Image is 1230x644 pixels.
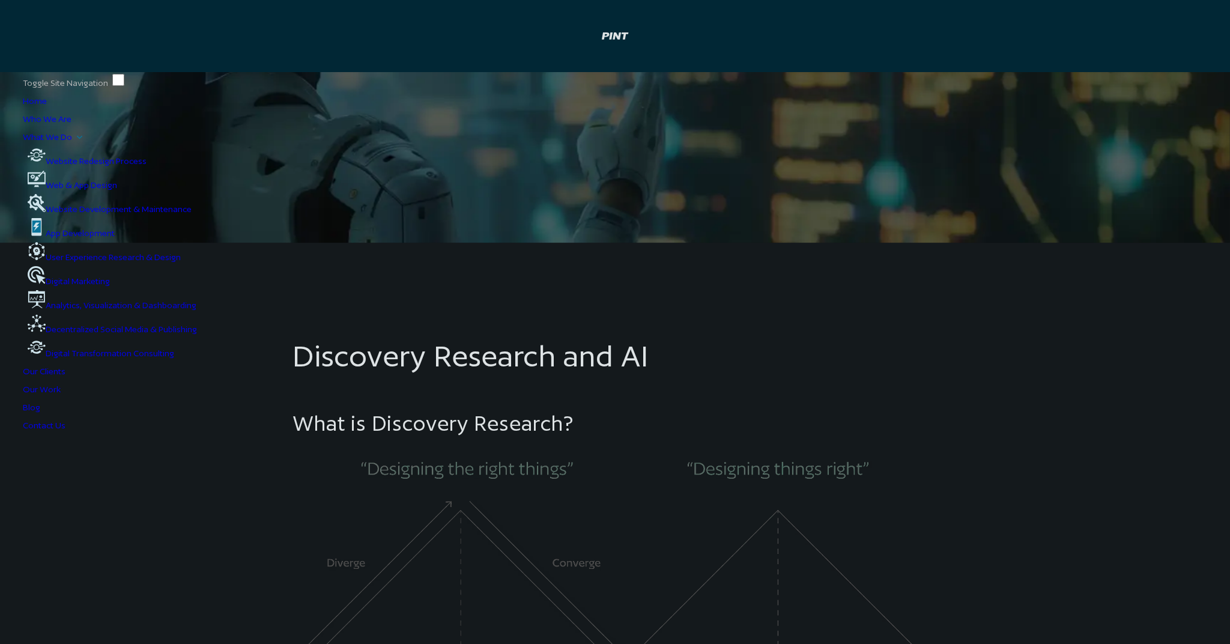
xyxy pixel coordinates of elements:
[23,78,108,88] span: Toggle Site Navigation
[23,402,40,412] a: Blog
[23,324,197,334] a: Decentralized Social Media & Publishing
[23,96,47,106] a: Home
[23,276,110,286] a: Digital Marketing
[23,156,147,166] a: Website Redesign Process
[23,252,181,262] a: User Experience Research & Design
[23,366,65,376] a: Our Clients
[23,421,65,430] a: Contact Us
[23,92,1207,434] nav: Site Navigation
[23,300,196,310] a: Analytics, Visualization & Dashboarding
[23,348,174,358] a: Digital Transformation Consulting
[23,114,71,124] a: Who We Are
[23,180,117,190] a: Web & App Design
[23,204,192,214] a: Website Development & Maintenance
[23,78,126,88] label: Toggle Site Navigation's visibility
[112,74,124,86] input: Toggle Site Navigation's visibility
[23,132,82,142] a: What We Do
[23,228,115,238] a: App Development
[23,384,61,394] a: Our Work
